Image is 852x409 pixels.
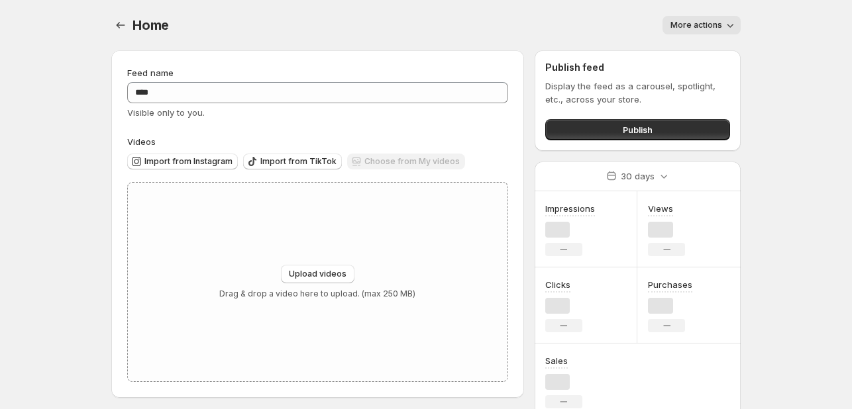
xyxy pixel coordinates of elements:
[621,169,655,183] p: 30 days
[243,154,342,169] button: Import from TikTok
[281,265,354,283] button: Upload videos
[545,61,730,74] h2: Publish feed
[127,107,205,118] span: Visible only to you.
[545,119,730,140] button: Publish
[545,354,568,367] h3: Sales
[133,17,169,33] span: Home
[127,68,174,78] span: Feed name
[670,20,722,30] span: More actions
[289,269,346,279] span: Upload videos
[623,123,653,136] span: Publish
[545,202,595,215] h3: Impressions
[111,16,130,34] button: Settings
[260,156,337,167] span: Import from TikTok
[648,202,673,215] h3: Views
[219,289,415,299] p: Drag & drop a video here to upload. (max 250 MB)
[545,79,730,106] p: Display the feed as a carousel, spotlight, etc., across your store.
[144,156,233,167] span: Import from Instagram
[127,136,156,147] span: Videos
[545,278,570,291] h3: Clicks
[663,16,741,34] button: More actions
[127,154,238,169] button: Import from Instagram
[648,278,692,291] h3: Purchases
